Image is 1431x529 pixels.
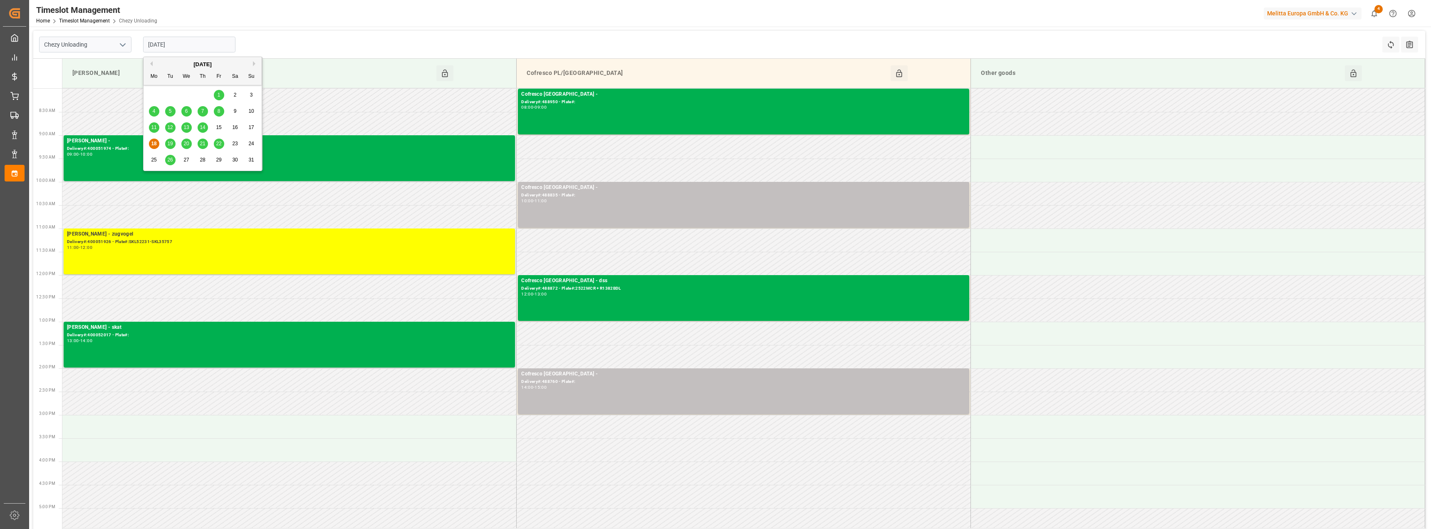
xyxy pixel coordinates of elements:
[232,124,238,130] span: 16
[521,99,966,106] div: Delivery#:488950 - Plate#:
[167,157,173,163] span: 26
[246,122,257,133] div: Choose Sunday, August 17th, 2025
[214,122,224,133] div: Choose Friday, August 15th, 2025
[116,38,129,51] button: open menu
[80,152,92,156] div: 10:00
[230,155,240,165] div: Choose Saturday, August 30th, 2025
[80,246,92,249] div: 12:00
[143,37,235,52] input: DD-MM-YYYY
[149,155,159,165] div: Choose Monday, August 25th, 2025
[181,72,192,82] div: We
[39,435,55,439] span: 3:30 PM
[165,139,176,149] div: Choose Tuesday, August 19th, 2025
[521,285,966,292] div: Delivery#:488872 - Plate#:2522MCR + R1382BDL
[149,139,159,149] div: Choose Monday, August 18th, 2025
[39,37,131,52] input: Type to search/select
[79,152,80,156] div: -
[218,92,220,98] span: 1
[1264,7,1362,20] div: Melitta Europa GmbH & Co. KG
[36,295,55,299] span: 12:30 PM
[218,108,220,114] span: 8
[36,18,50,24] a: Home
[216,141,221,147] span: 22
[523,65,890,81] div: Cofresco PL/[GEOGRAPHIC_DATA]
[181,106,192,117] div: Choose Wednesday, August 6th, 2025
[246,106,257,117] div: Choose Sunday, August 10th, 2025
[232,141,238,147] span: 23
[59,18,110,24] a: Timeslot Management
[230,72,240,82] div: Sa
[79,339,80,343] div: -
[165,122,176,133] div: Choose Tuesday, August 12th, 2025
[230,90,240,100] div: Choose Saturday, August 2nd, 2025
[165,155,176,165] div: Choose Tuesday, August 26th, 2025
[216,124,221,130] span: 15
[201,108,204,114] span: 7
[198,72,208,82] div: Th
[521,184,966,192] div: Cofresco [GEOGRAPHIC_DATA] -
[144,60,262,69] div: [DATE]
[253,61,258,66] button: Next Month
[149,106,159,117] div: Choose Monday, August 4th, 2025
[521,105,533,109] div: 08:00
[185,108,188,114] span: 6
[181,139,192,149] div: Choose Wednesday, August 20th, 2025
[36,248,55,253] span: 11:30 AM
[1384,4,1402,23] button: Help Center
[535,105,547,109] div: 09:00
[67,323,512,332] div: [PERSON_NAME] - skat
[1374,5,1383,13] span: 4
[146,87,260,168] div: month 2025-08
[39,341,55,346] span: 1:30 PM
[39,458,55,462] span: 4:00 PM
[167,141,173,147] span: 19
[198,106,208,117] div: Choose Thursday, August 7th, 2025
[521,277,966,285] div: Cofresco [GEOGRAPHIC_DATA] - dss
[67,145,512,152] div: Delivery#:400051974 - Plate#:
[521,378,966,385] div: Delivery#:488760 - Plate#:
[521,199,533,203] div: 10:00
[535,385,547,389] div: 15:00
[533,105,535,109] div: -
[521,90,966,99] div: Cofresco [GEOGRAPHIC_DATA] -
[151,157,156,163] span: 25
[149,72,159,82] div: Mo
[248,157,254,163] span: 31
[216,157,221,163] span: 29
[39,481,55,486] span: 4:30 PM
[39,365,55,369] span: 2:00 PM
[200,124,205,130] span: 14
[39,108,55,113] span: 8:30 AM
[67,332,512,339] div: Delivery#:400052017 - Plate#:
[198,122,208,133] div: Choose Thursday, August 14th, 2025
[533,385,535,389] div: -
[181,155,192,165] div: Choose Wednesday, August 27th, 2025
[39,411,55,416] span: 3:00 PM
[36,201,55,206] span: 10:30 AM
[39,155,55,159] span: 9:30 AM
[39,132,55,136] span: 9:00 AM
[978,65,1344,81] div: Other goods
[214,72,224,82] div: Fr
[521,192,966,199] div: Delivery#:488835 - Plate#:
[214,139,224,149] div: Choose Friday, August 22nd, 2025
[151,124,156,130] span: 11
[67,230,512,238] div: [PERSON_NAME] - zugvogel
[1365,4,1384,23] button: show 4 new notifications
[246,90,257,100] div: Choose Sunday, August 3rd, 2025
[200,141,205,147] span: 21
[250,92,253,98] span: 3
[234,92,237,98] span: 2
[183,141,189,147] span: 20
[521,370,966,378] div: Cofresco [GEOGRAPHIC_DATA] -
[198,139,208,149] div: Choose Thursday, August 21st, 2025
[246,72,257,82] div: Su
[198,155,208,165] div: Choose Thursday, August 28th, 2025
[67,152,79,156] div: 09:00
[521,292,533,296] div: 12:00
[535,292,547,296] div: 13:00
[151,141,156,147] span: 18
[69,65,436,81] div: [PERSON_NAME]
[230,139,240,149] div: Choose Saturday, August 23rd, 2025
[181,122,192,133] div: Choose Wednesday, August 13th, 2025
